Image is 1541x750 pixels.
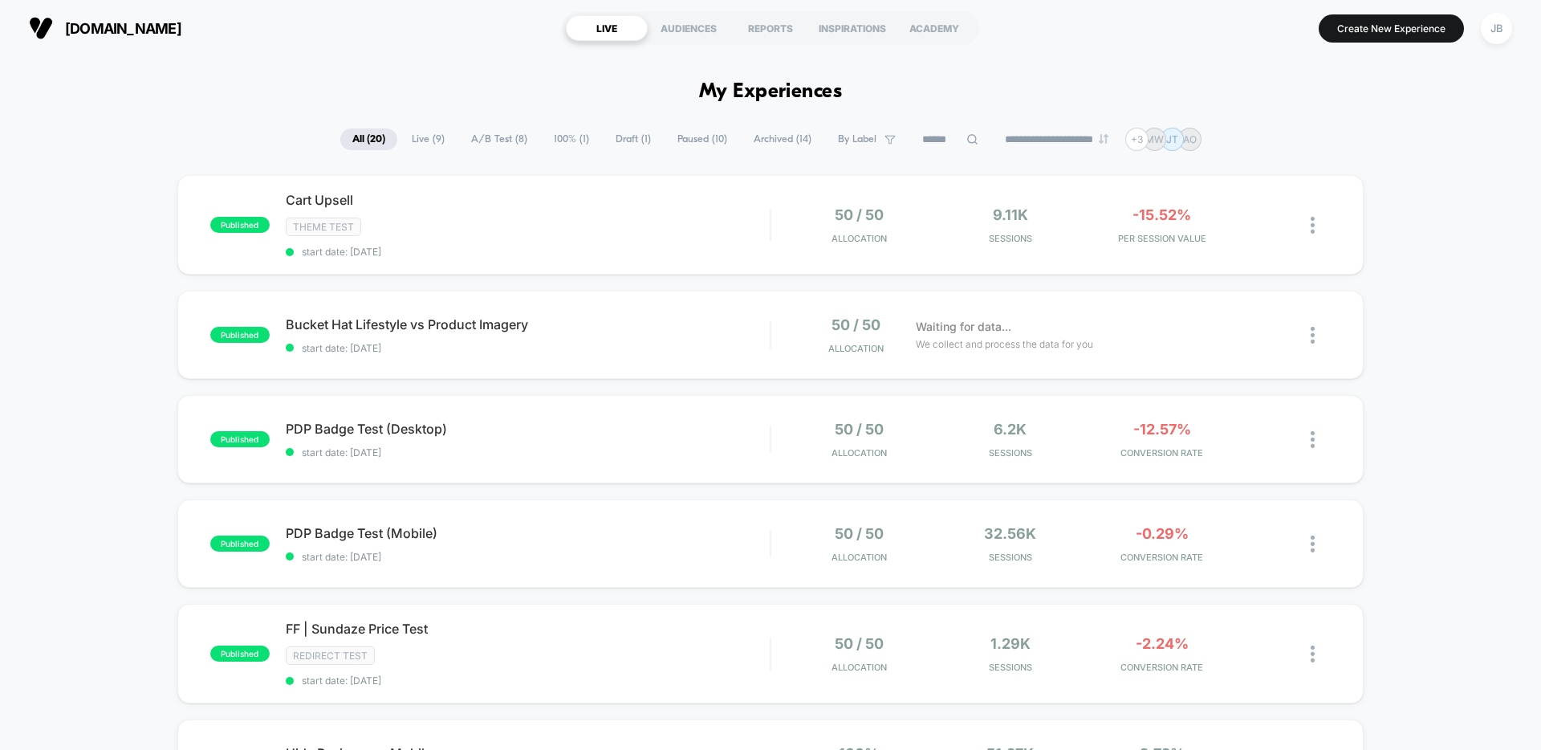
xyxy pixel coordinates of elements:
[1133,421,1191,438] span: -12.57%
[1090,447,1234,459] span: CONVERSION RATE
[831,552,887,563] span: Allocation
[210,536,270,552] span: published
[742,128,823,150] span: Archived ( 14 )
[916,336,1093,352] span: We collect and process the data for you
[210,327,270,343] span: published
[835,635,884,652] span: 50 / 50
[400,128,457,150] span: Live ( 9 )
[811,15,893,41] div: INSPIRATIONS
[286,446,770,459] span: start date: [DATE]
[835,421,884,438] span: 50 / 50
[604,128,663,150] span: Draft ( 1 )
[1481,13,1512,44] div: JB
[566,15,648,41] div: LIVE
[459,128,539,150] span: A/B Test ( 8 )
[1319,14,1464,43] button: Create New Experience
[939,662,1083,673] span: Sessions
[916,318,1011,336] span: Waiting for data...
[730,15,811,41] div: REPORTS
[286,621,770,637] span: FF | Sundaze Price Test
[29,16,53,40] img: Visually logo
[648,15,730,41] div: AUDIENCES
[665,128,739,150] span: Paused ( 10 )
[835,525,884,542] span: 50 / 50
[893,15,975,41] div: ACADEMY
[340,128,397,150] span: All ( 20 )
[1099,134,1108,144] img: end
[286,192,770,208] span: Cart Upsell
[1311,217,1315,234] img: close
[210,431,270,447] span: published
[990,635,1031,652] span: 1.29k
[1136,525,1189,542] span: -0.29%
[210,646,270,662] span: published
[1311,431,1315,448] img: close
[286,675,770,687] span: start date: [DATE]
[1183,133,1197,145] p: AO
[1125,128,1149,151] div: + 3
[838,133,876,145] span: By Label
[699,80,843,104] h1: My Experiences
[1311,327,1315,344] img: close
[210,217,270,233] span: published
[1476,12,1517,45] button: JB
[831,233,887,244] span: Allocation
[286,421,770,437] span: PDP Badge Test (Desktop)
[828,343,884,354] span: Allocation
[1090,233,1234,244] span: PER SESSION VALUE
[831,316,880,333] span: 50 / 50
[1136,635,1189,652] span: -2.24%
[939,552,1083,563] span: Sessions
[1311,646,1315,662] img: close
[286,316,770,332] span: Bucket Hat Lifestyle vs Product Imagery
[1145,133,1164,145] p: MW
[1311,536,1315,552] img: close
[993,206,1028,223] span: 9.11k
[835,206,884,223] span: 50 / 50
[1166,133,1178,145] p: JT
[286,551,770,563] span: start date: [DATE]
[286,342,770,354] span: start date: [DATE]
[286,246,770,258] span: start date: [DATE]
[1090,552,1234,563] span: CONVERSION RATE
[286,218,361,236] span: Theme Test
[65,20,181,37] span: [DOMAIN_NAME]
[939,447,1083,459] span: Sessions
[939,233,1083,244] span: Sessions
[994,421,1027,438] span: 6.2k
[984,525,1036,542] span: 32.56k
[1090,662,1234,673] span: CONVERSION RATE
[831,447,887,459] span: Allocation
[24,15,186,41] button: [DOMAIN_NAME]
[542,128,601,150] span: 100% ( 1 )
[286,646,375,665] span: Redirect Test
[831,662,887,673] span: Allocation
[286,525,770,541] span: PDP Badge Test (Mobile)
[1132,206,1191,223] span: -15.52%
